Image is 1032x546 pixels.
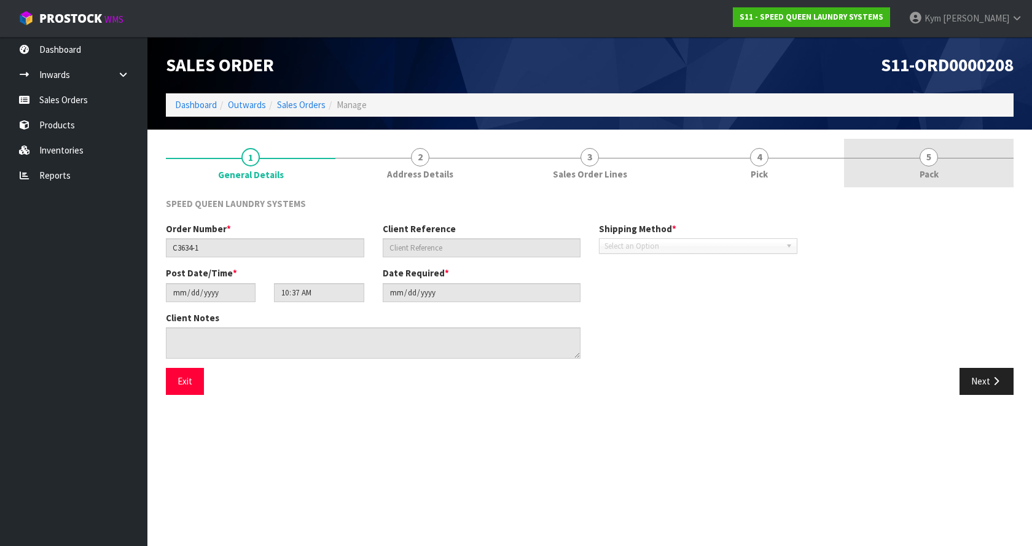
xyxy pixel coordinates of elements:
span: ProStock [39,10,102,26]
span: [PERSON_NAME] [943,12,1009,24]
label: Post Date/Time [166,267,237,279]
span: 3 [580,148,599,166]
label: Client Reference [383,222,456,235]
span: Pick [751,168,768,181]
small: WMS [104,14,123,25]
span: 5 [920,148,938,166]
label: Client Notes [166,311,219,324]
a: Sales Orders [277,99,326,111]
span: SPEED QUEEN LAUNDRY SYSTEMS [166,198,306,209]
img: cube-alt.png [18,10,34,26]
span: 2 [411,148,429,166]
span: Kym [925,12,941,24]
input: Client Reference [383,238,581,257]
span: Sales Order [166,53,274,76]
span: Sales Order Lines [553,168,627,181]
span: General Details [166,188,1014,404]
a: Outwards [228,99,266,111]
span: 4 [750,148,768,166]
label: Date Required [383,267,449,279]
button: Next [960,368,1014,394]
span: Select an Option [604,239,781,254]
span: General Details [218,168,284,181]
a: Dashboard [175,99,217,111]
label: Order Number [166,222,231,235]
span: Manage [337,99,367,111]
button: Exit [166,368,204,394]
span: 1 [241,148,260,166]
strong: S11 - SPEED QUEEN LAUNDRY SYSTEMS [740,12,883,22]
span: Pack [920,168,939,181]
span: Address Details [387,168,453,181]
input: Order Number [166,238,364,257]
label: Shipping Method [599,222,676,235]
span: S11-ORD0000208 [881,53,1014,76]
